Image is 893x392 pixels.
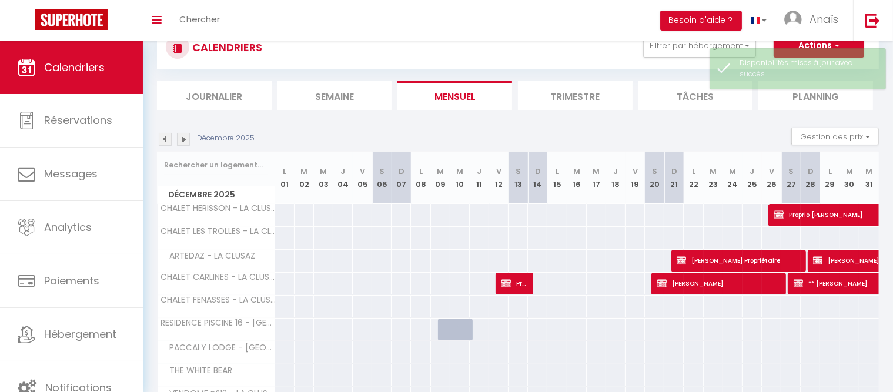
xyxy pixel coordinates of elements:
[613,166,618,177] abbr: J
[664,152,684,204] th: 21
[723,152,743,204] th: 24
[275,152,295,204] th: 01
[677,249,800,272] span: [PERSON_NAME] Propriétaire
[593,166,600,177] abbr: M
[44,273,99,288] span: Paiements
[295,152,314,204] th: 02
[314,152,333,204] th: 03
[781,152,801,204] th: 27
[277,81,392,110] li: Semaine
[509,152,528,204] th: 13
[470,152,489,204] th: 11
[606,152,626,204] th: 18
[840,152,859,204] th: 30
[164,155,268,176] input: Rechercher un logement...
[704,152,723,204] th: 23
[159,204,277,213] span: CHALET HERISSON - LA CLUSAZ
[477,166,481,177] abbr: J
[518,81,633,110] li: Trimestre
[44,327,116,341] span: Hébergement
[758,81,873,110] li: Planning
[44,113,112,128] span: Réservations
[633,166,638,177] abbr: V
[353,152,372,204] th: 05
[489,152,509,204] th: 12
[283,166,286,177] abbr: L
[372,152,392,204] th: 06
[159,250,259,263] span: ARTEDAZ - LA CLUSAZ
[9,5,45,40] button: Ouvrir le widget de chat LiveChat
[397,81,512,110] li: Mensuel
[638,81,753,110] li: Tâches
[567,152,587,204] th: 16
[456,166,463,177] abbr: M
[626,152,645,204] th: 19
[159,227,277,236] span: CHALET LES TROLLES - LA CLUSAZ
[179,13,220,25] span: Chercher
[828,166,832,177] abbr: L
[431,152,450,204] th: 09
[810,12,838,26] span: Anaïs
[547,152,567,204] th: 15
[729,166,736,177] abbr: M
[769,166,774,177] abbr: V
[158,186,275,203] span: Décembre 2025
[159,296,277,304] span: CHALET FENASSES - LA CLUSAZ
[791,128,879,145] button: Gestion des prix
[692,166,695,177] abbr: L
[643,34,756,58] button: Filtrer par hébergement
[450,152,470,204] th: 10
[788,166,794,177] abbr: S
[44,220,92,234] span: Analytics
[157,81,272,110] li: Journalier
[740,58,874,80] div: Disponibilités mises à jour avec succès
[750,166,754,177] abbr: J
[801,152,820,204] th: 28
[159,319,277,327] span: RESIDENCE PISCINE 16 - [GEOGRAPHIC_DATA]
[360,166,365,177] abbr: V
[774,34,864,58] button: Actions
[866,166,873,177] abbr: M
[392,152,411,204] th: 07
[784,11,802,28] img: ...
[660,11,742,31] button: Besoin d'aide ?
[320,166,327,177] abbr: M
[657,272,780,294] span: [PERSON_NAME]
[300,166,307,177] abbr: M
[684,152,703,204] th: 22
[399,166,404,177] abbr: D
[44,60,105,75] span: Calendriers
[573,166,580,177] abbr: M
[762,152,781,204] th: 26
[645,152,664,204] th: 20
[379,166,384,177] abbr: S
[528,152,547,204] th: 14
[535,166,541,177] abbr: D
[587,152,606,204] th: 17
[159,364,236,377] span: THE WHITE BEAR
[820,152,840,204] th: 29
[44,166,98,181] span: Messages
[846,166,853,177] abbr: M
[189,34,262,61] h3: CALENDRIERS
[671,166,677,177] abbr: D
[710,166,717,177] abbr: M
[496,166,501,177] abbr: V
[652,166,657,177] abbr: S
[159,341,277,354] span: PACCALY LODGE - [GEOGRAPHIC_DATA]
[556,166,559,177] abbr: L
[411,152,430,204] th: 08
[197,133,255,144] p: Décembre 2025
[419,166,423,177] abbr: L
[859,152,879,204] th: 31
[501,272,527,294] span: Proprio Neveu
[35,9,108,30] img: Super Booking
[516,166,521,177] abbr: S
[808,166,814,177] abbr: D
[333,152,353,204] th: 04
[743,152,762,204] th: 25
[159,273,277,282] span: CHALET CARLINES - LA CLUSAZ
[437,166,444,177] abbr: M
[340,166,345,177] abbr: J
[865,13,880,28] img: logout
